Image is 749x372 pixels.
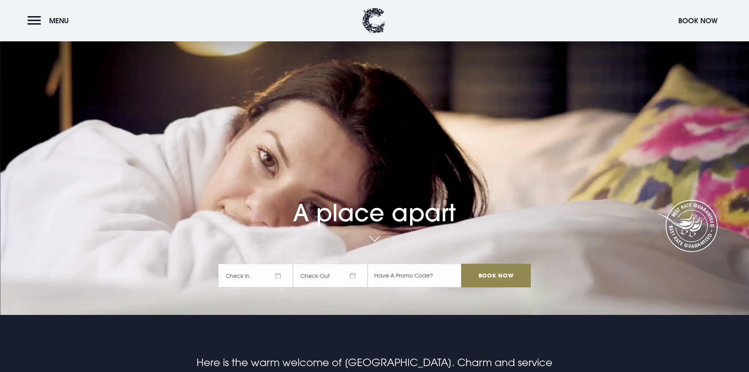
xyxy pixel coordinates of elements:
[28,12,73,29] button: Menu
[368,264,461,287] input: Have A Promo Code?
[461,264,530,287] input: Book Now
[293,264,368,287] span: Check Out
[49,16,69,25] span: Menu
[218,264,293,287] span: Check In
[674,12,721,29] button: Book Now
[218,176,530,227] h1: A place apart
[362,8,385,33] img: Clandeboye Lodge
